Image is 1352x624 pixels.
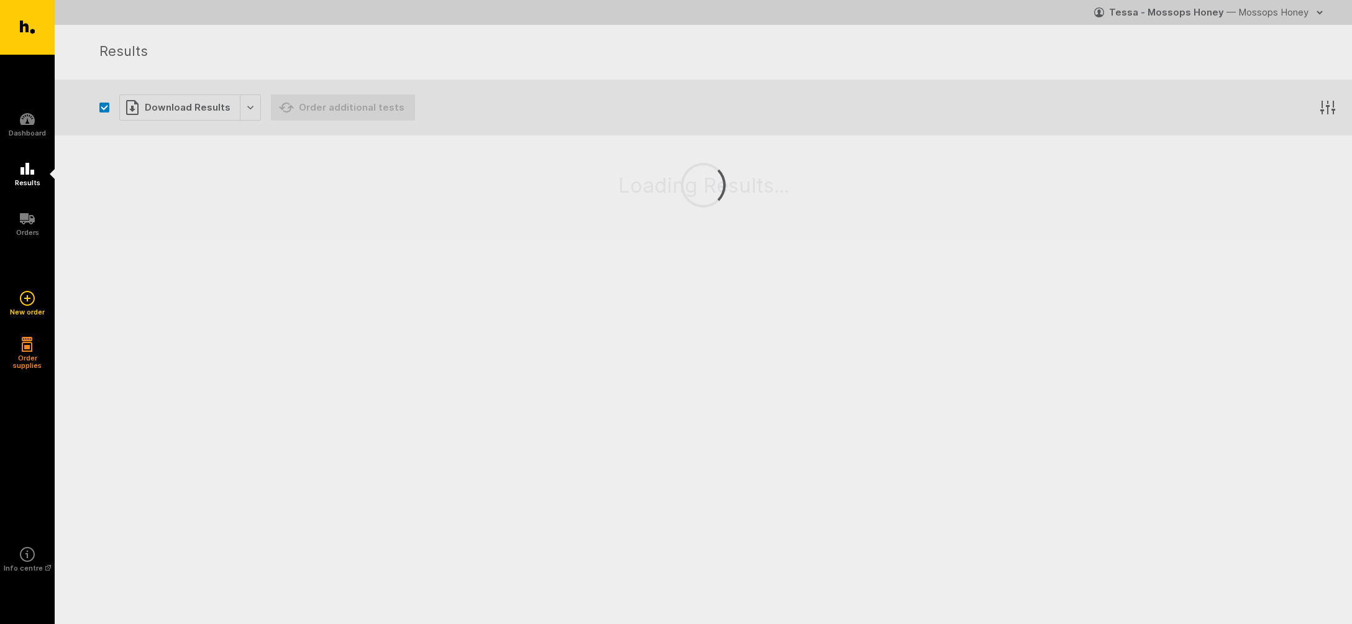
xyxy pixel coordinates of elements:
button: Tessa - Mossops Honey — Mossops Honey [1094,2,1327,22]
h5: Dashboard [9,129,46,137]
h5: Info centre [4,564,51,572]
h5: New order [10,308,45,316]
strong: Tessa - Mossops Honey [1109,6,1224,18]
div: Loading Results... [569,124,839,246]
button: Download Results [119,94,261,121]
h5: Order supplies [9,354,46,369]
h5: Results [15,179,40,186]
button: Select all [99,103,109,112]
h5: Orders [16,229,39,236]
h1: Results [99,41,1322,63]
span: — Mossops Honey [1226,6,1309,18]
